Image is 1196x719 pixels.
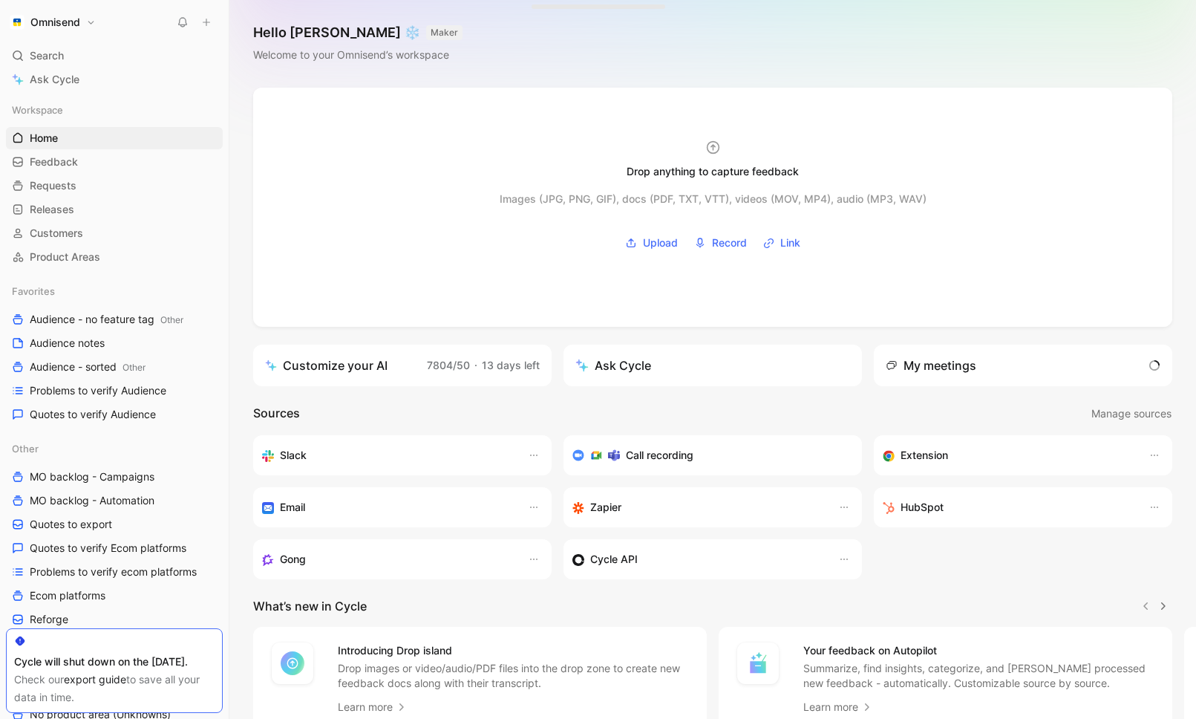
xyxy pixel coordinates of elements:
[803,642,1154,660] h4: Your feedback on Autopilot
[30,202,74,217] span: Releases
[572,550,823,568] div: Sync customers & send feedback from custom sources. Get inspired by our favorite use case
[426,25,463,40] button: MAKER
[780,234,800,252] span: Link
[6,68,223,91] a: Ask Cycle
[160,314,183,325] span: Other
[803,698,873,716] a: Learn more
[30,16,80,29] h1: Omnisend
[6,513,223,536] a: Quotes to export
[572,446,841,464] div: Record & transcribe meetings from Zoom, Meet & Teams.
[280,446,307,464] h3: Slack
[6,198,223,221] a: Releases
[1091,405,1172,423] span: Manage sources
[500,190,927,208] div: Images (JPG, PNG, GIF), docs (PDF, TXT, VTT), videos (MOV, MP4), audio (MP3, WAV)
[6,466,223,488] a: MO backlog - Campaigns
[10,15,24,30] img: Omnisend
[474,359,477,371] span: ·
[12,103,63,117] span: Workspace
[14,653,215,671] div: Cycle will shut down on the [DATE].
[12,441,39,456] span: Other
[6,332,223,354] a: Audience notes
[30,469,154,484] span: MO backlog - Campaigns
[30,47,64,65] span: Search
[883,446,1134,464] div: Capture feedback from anywhere on the web
[627,163,799,180] div: Drop anything to capture feedback
[30,131,58,146] span: Home
[262,498,513,516] div: Forward emails to your feedback inbox
[6,561,223,583] a: Problems to verify ecom platforms
[6,127,223,149] a: Home
[590,550,638,568] h3: Cycle API
[803,661,1154,691] p: Summarize, find insights, categorize, and [PERSON_NAME] processed new feedback - automatically. C...
[901,446,948,464] h3: Extension
[253,24,463,42] h1: Hello [PERSON_NAME] ❄️
[590,498,621,516] h3: Zapier
[64,673,126,686] a: export guide
[6,489,223,512] a: MO backlog - Automation
[427,359,470,371] span: 7804/50
[30,612,68,627] span: Reforge
[886,357,976,374] div: My meetings
[6,151,223,173] a: Feedback
[482,359,540,371] span: 13 days left
[6,537,223,559] a: Quotes to verify Ecom platforms
[30,359,146,375] span: Audience - sorted
[253,597,367,615] h2: What’s new in Cycle
[30,493,154,508] span: MO backlog - Automation
[30,407,156,422] span: Quotes to verify Audience
[572,498,823,516] div: Capture feedback from thousands of sources with Zapier (survey results, recordings, sheets, etc).
[6,308,223,331] a: Audience - no feature tagOther
[30,336,105,351] span: Audience notes
[712,234,747,252] span: Record
[30,226,83,241] span: Customers
[262,550,513,568] div: Capture feedback from your incoming calls
[1091,404,1172,423] button: Manage sources
[253,345,552,386] a: Customize your AI7804/50·13 days left
[30,250,100,264] span: Product Areas
[122,362,146,373] span: Other
[338,642,689,660] h4: Introducing Drop island
[30,71,79,88] span: Ask Cycle
[280,550,306,568] h3: Gong
[6,380,223,402] a: Problems to verify Audience
[253,404,300,423] h2: Sources
[643,234,678,252] span: Upload
[30,541,186,556] span: Quotes to verify Ecom platforms
[626,446,693,464] h3: Call recording
[6,403,223,426] a: Quotes to verify Audience
[30,312,183,328] span: Audience - no feature tag
[30,154,78,169] span: Feedback
[12,284,55,299] span: Favorites
[6,222,223,244] a: Customers
[901,498,944,516] h3: HubSpot
[30,565,197,579] span: Problems to verify ecom platforms
[280,498,305,516] h3: Email
[6,356,223,378] a: Audience - sortedOther
[6,246,223,268] a: Product Areas
[6,99,223,121] div: Workspace
[30,517,112,532] span: Quotes to export
[338,661,689,691] p: Drop images or video/audio/PDF files into the drop zone to create new feedback docs along with th...
[6,280,223,302] div: Favorites
[6,437,223,460] div: Other
[6,585,223,607] a: Ecom platforms
[253,46,463,64] div: Welcome to your Omnisend’s workspace
[6,45,223,67] div: Search
[689,232,752,254] button: Record
[338,698,408,716] a: Learn more
[30,178,76,193] span: Requests
[758,232,805,254] button: Link
[6,12,99,33] button: OmnisendOmnisend
[30,383,166,398] span: Problems to verify Audience
[265,357,388,374] div: Customize your AI
[575,357,651,374] div: Ask Cycle
[14,671,215,706] div: Check our to save all your data in time.
[6,175,223,197] a: Requests
[30,588,105,603] span: Ecom platforms
[620,232,683,254] button: Upload
[262,446,513,464] div: Sync your customers, send feedback and get updates in Slack
[563,345,862,386] button: Ask Cycle
[6,608,223,631] a: Reforge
